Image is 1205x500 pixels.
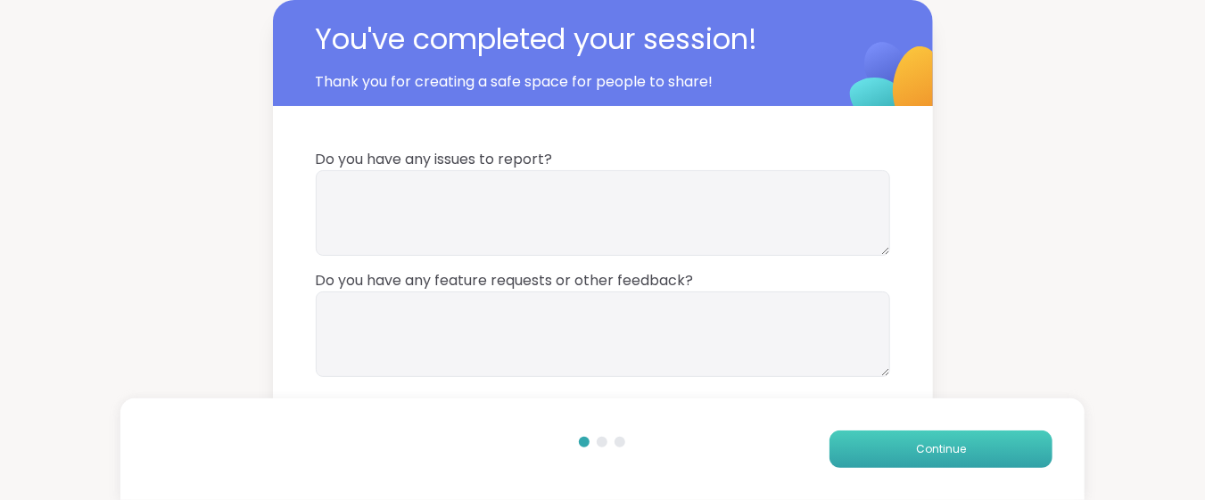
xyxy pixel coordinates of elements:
span: Do you have any issues to report? [316,149,890,170]
button: Continue [829,430,1052,468]
span: Do you have any feature requests or other feedback? [316,270,890,291]
span: Continue [916,441,966,457]
span: Thank you for creating a safe space for people to share! [316,71,806,93]
span: You've completed your session! [316,18,833,61]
